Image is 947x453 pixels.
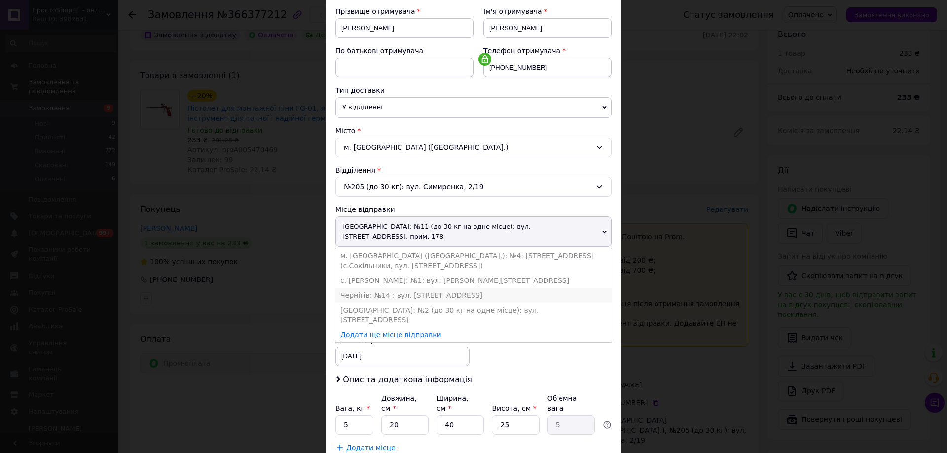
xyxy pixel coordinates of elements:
div: №205 (до 30 кг): вул. Симиренка, 2/19 [335,177,612,197]
span: Додати місце [346,444,396,452]
div: Відділення [335,165,612,175]
label: Довжина, см [381,394,417,412]
li: [GEOGRAPHIC_DATA]: №2 (до 30 кг на одне місце): вул. [STREET_ADDRESS] [335,303,612,327]
label: Висота, см [492,404,536,412]
div: м. [GEOGRAPHIC_DATA] ([GEOGRAPHIC_DATA].) [335,138,612,157]
span: По батькові отримувача [335,47,423,55]
a: Додати ще місце відправки [340,331,441,339]
li: с. [PERSON_NAME]: №1: вул. [PERSON_NAME][STREET_ADDRESS] [335,273,612,288]
span: Опис та додаткова інформація [343,375,472,384]
input: +380 [483,58,612,77]
div: Об'ємна вага [547,393,595,413]
span: У відділенні [335,97,612,118]
li: Чернігів: №14 : вул. [STREET_ADDRESS] [335,288,612,303]
span: [GEOGRAPHIC_DATA]: №11 (до 30 кг на одне місце): вул. [STREET_ADDRESS], прим. 178 [335,216,612,247]
span: Тип доставки [335,86,385,94]
li: м. [GEOGRAPHIC_DATA] ([GEOGRAPHIC_DATA].): №4: [STREET_ADDRESS] (с.Сокільники, вул. [STREET_ADDRE... [335,248,612,273]
label: Ширина, см [437,394,468,412]
span: Прізвище отримувача [335,7,415,15]
span: Місце відправки [335,206,395,213]
div: Місто [335,126,612,136]
label: Вага, кг [335,404,370,412]
span: Телефон отримувача [483,47,560,55]
span: Ім'я отримувача [483,7,542,15]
